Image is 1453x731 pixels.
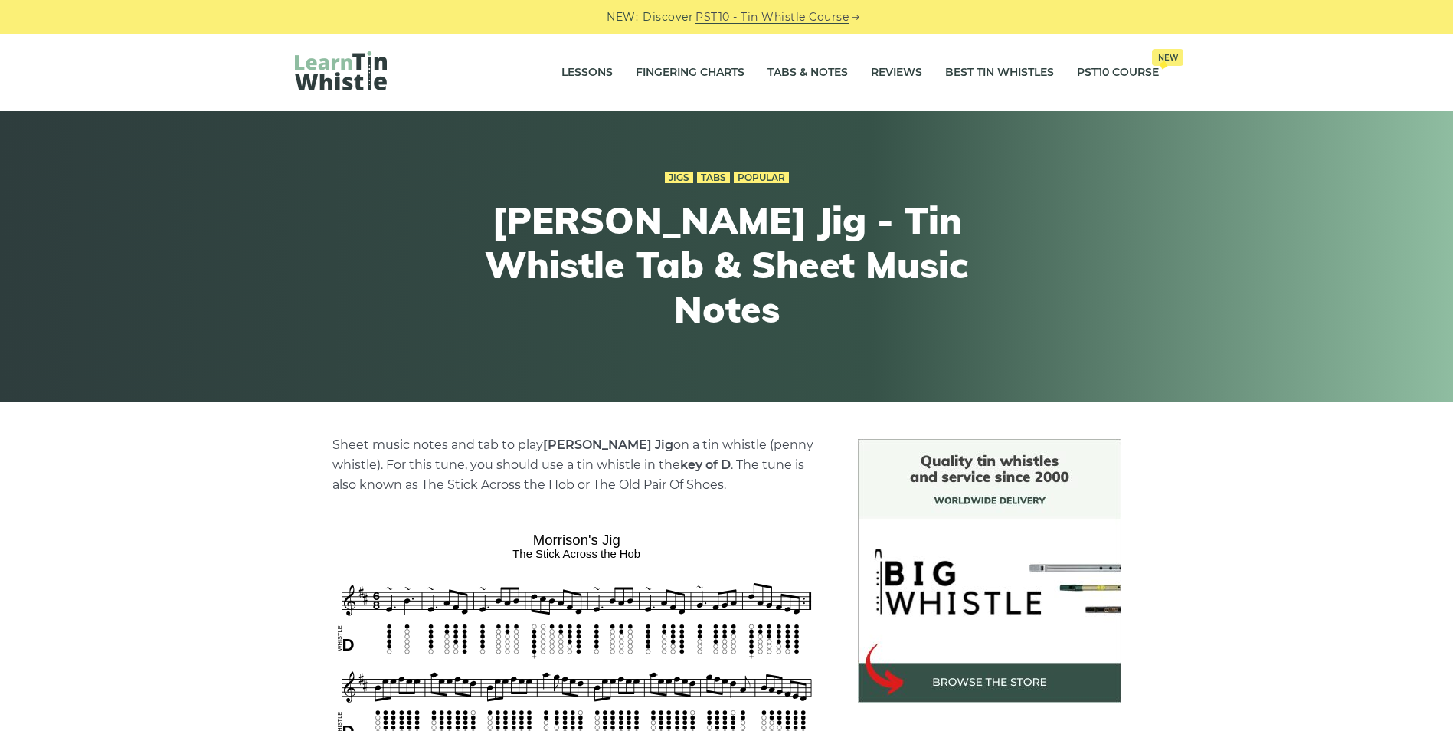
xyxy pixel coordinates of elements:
[697,172,730,184] a: Tabs
[1077,54,1159,92] a: PST10 CourseNew
[945,54,1054,92] a: Best Tin Whistles
[543,438,673,452] strong: [PERSON_NAME] Jig
[680,457,731,472] strong: key of D
[295,51,387,90] img: LearnTinWhistle.com
[767,54,848,92] a: Tabs & Notes
[858,439,1121,703] img: BigWhistle Tin Whistle Store
[871,54,922,92] a: Reviews
[1152,49,1183,66] span: New
[561,54,613,92] a: Lessons
[332,435,821,495] p: Sheet music notes and tab to play on a tin whistle (penny whistle). For this tune, you should use...
[636,54,744,92] a: Fingering Charts
[665,172,693,184] a: Jigs
[445,198,1009,331] h1: [PERSON_NAME] Jig - Tin Whistle Tab & Sheet Music Notes
[734,172,789,184] a: Popular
